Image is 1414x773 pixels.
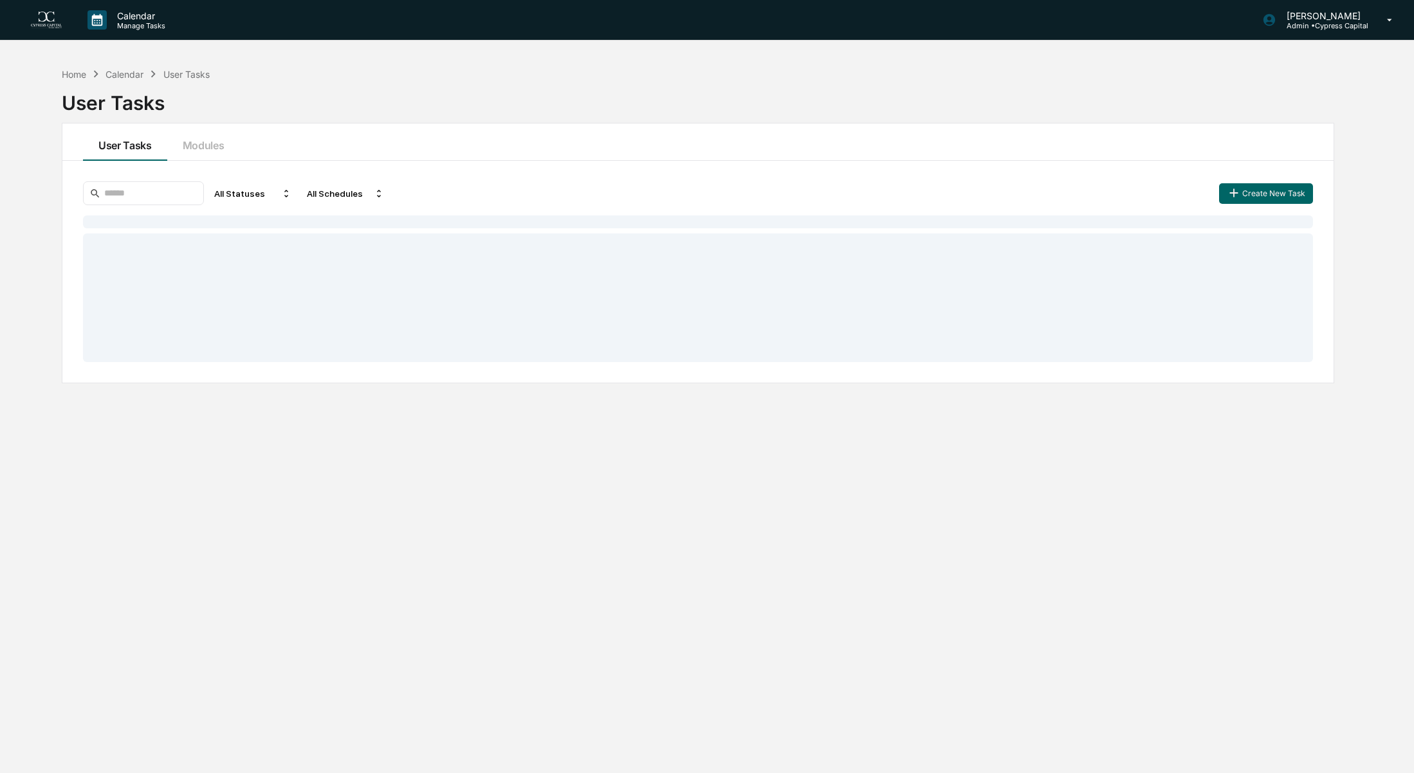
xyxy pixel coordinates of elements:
div: User Tasks [62,81,1334,114]
p: Manage Tasks [107,21,172,30]
div: All Schedules [302,183,389,204]
button: User Tasks [83,123,167,161]
p: [PERSON_NAME] [1276,10,1368,21]
div: User Tasks [163,69,210,80]
button: Create New Task [1219,183,1313,204]
div: All Statuses [209,183,297,204]
div: Calendar [106,69,143,80]
img: logo [31,12,62,29]
button: Modules [167,123,240,161]
div: Home [62,69,86,80]
p: Calendar [107,10,172,21]
p: Admin • Cypress Capital [1276,21,1368,30]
